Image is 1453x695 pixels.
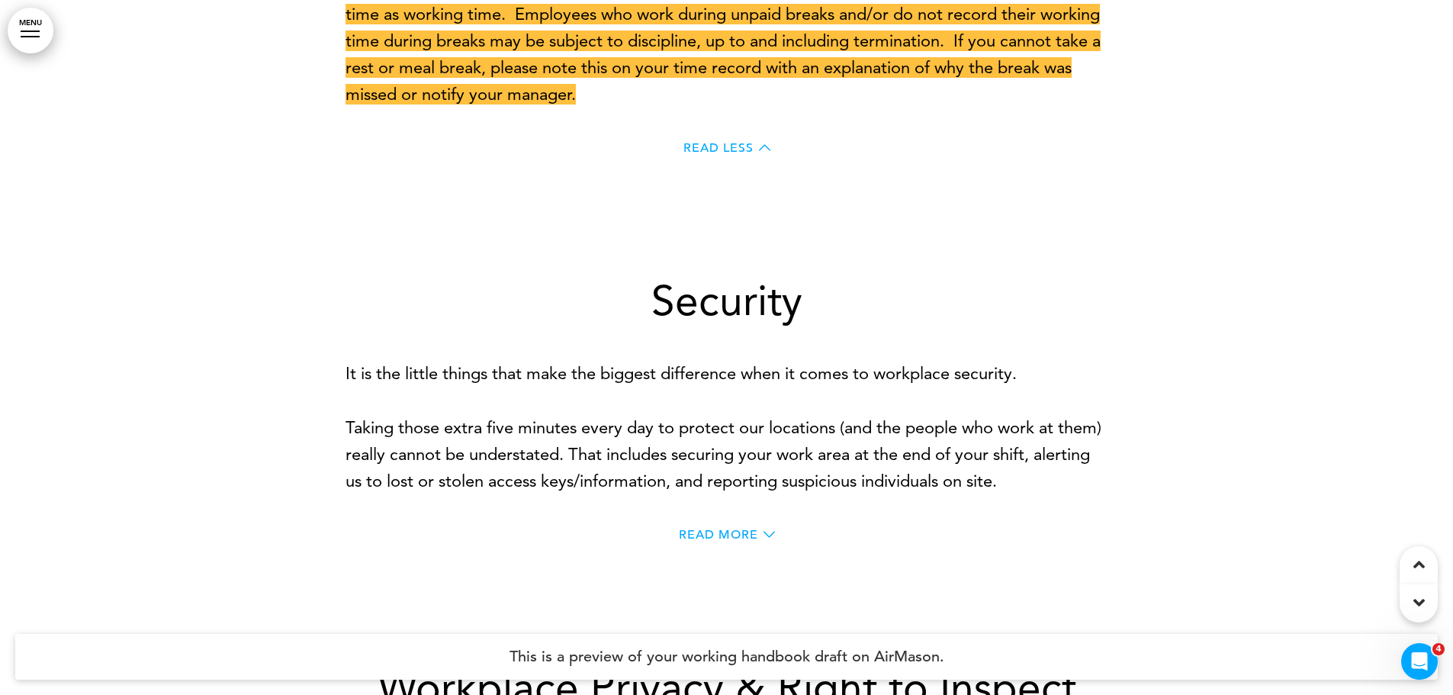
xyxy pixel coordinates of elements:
p: It is the little things that make the biggest difference when it comes to workplace security. [346,360,1108,387]
h4: This is a preview of your working handbook draft on AirMason. [15,634,1438,680]
span: Read More [679,529,758,541]
h1: Security [346,280,1108,322]
span: 4 [1432,643,1445,655]
a: MENU [8,8,53,53]
p: Taking those extra five minutes every day to protect our locations (and the people who work at th... [346,414,1108,495]
iframe: Intercom live chat [1401,643,1438,680]
span: Read Less [683,142,754,154]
